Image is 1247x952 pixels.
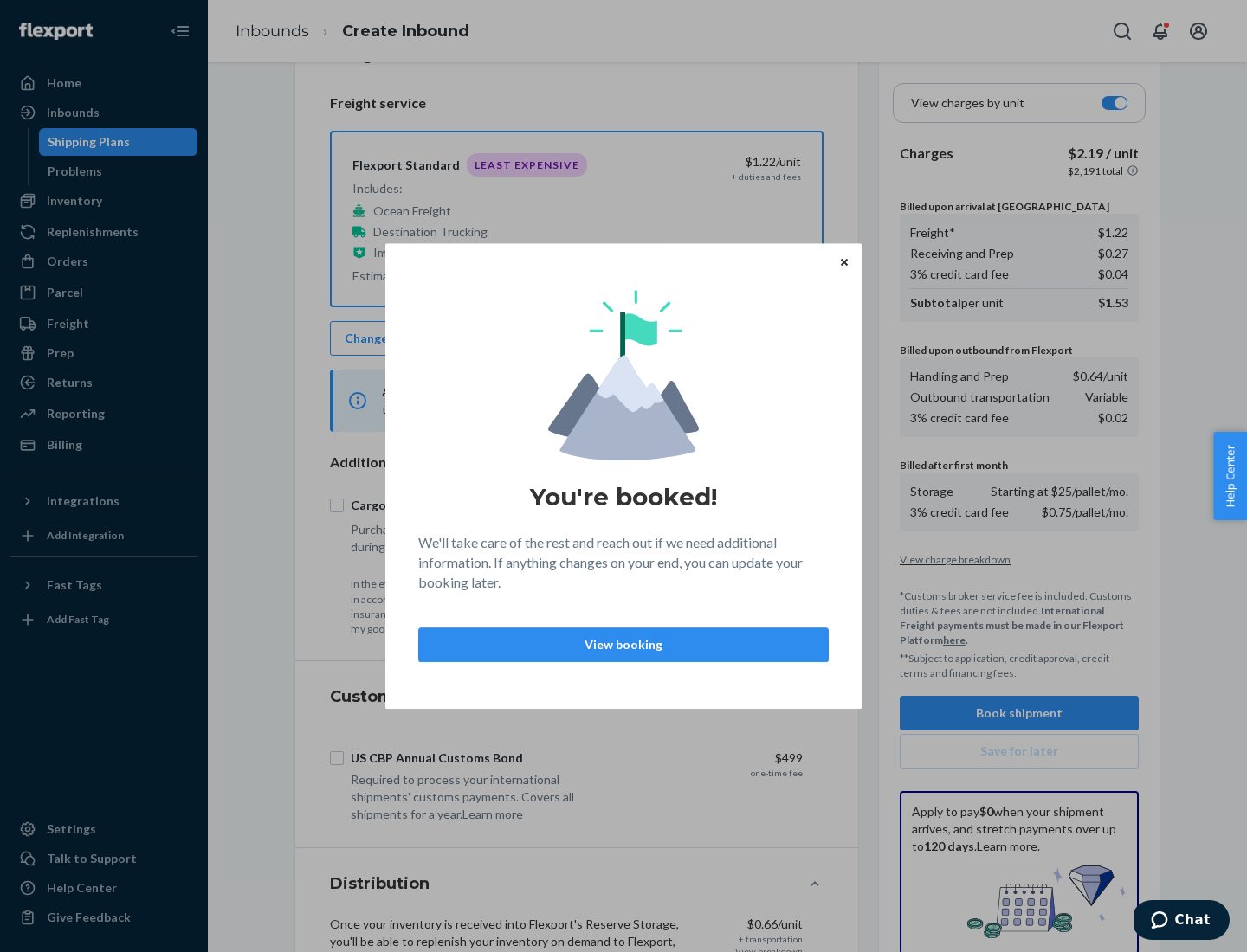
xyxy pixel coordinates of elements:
h1: You're booked! [530,481,717,512]
p: We'll take care of the rest and reach out if we need additional information. If anything changes ... [418,533,829,593]
img: svg+xml,%3Csvg%20viewBox%3D%220%200%20174%20197%22%20fill%3D%22none%22%20xmlns%3D%22http%3A%2F%2F... [548,290,699,460]
p: View booking [433,636,814,653]
button: Close [836,252,853,271]
span: Chat [41,12,76,28]
button: View booking [418,627,829,662]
